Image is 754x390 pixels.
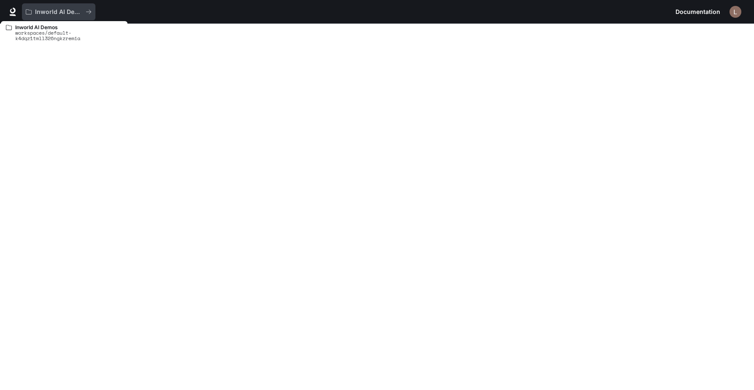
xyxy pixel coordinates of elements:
[675,7,720,17] span: Documentation
[672,3,724,20] a: Documentation
[727,3,744,20] button: User avatar
[730,6,741,18] img: User avatar
[35,8,82,16] p: Inworld AI Demos
[15,30,122,41] p: workspaces/default-k4dqz1tmll326ngkzremia
[22,3,95,20] button: All workspaces
[15,25,122,30] p: Inworld AI Demos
